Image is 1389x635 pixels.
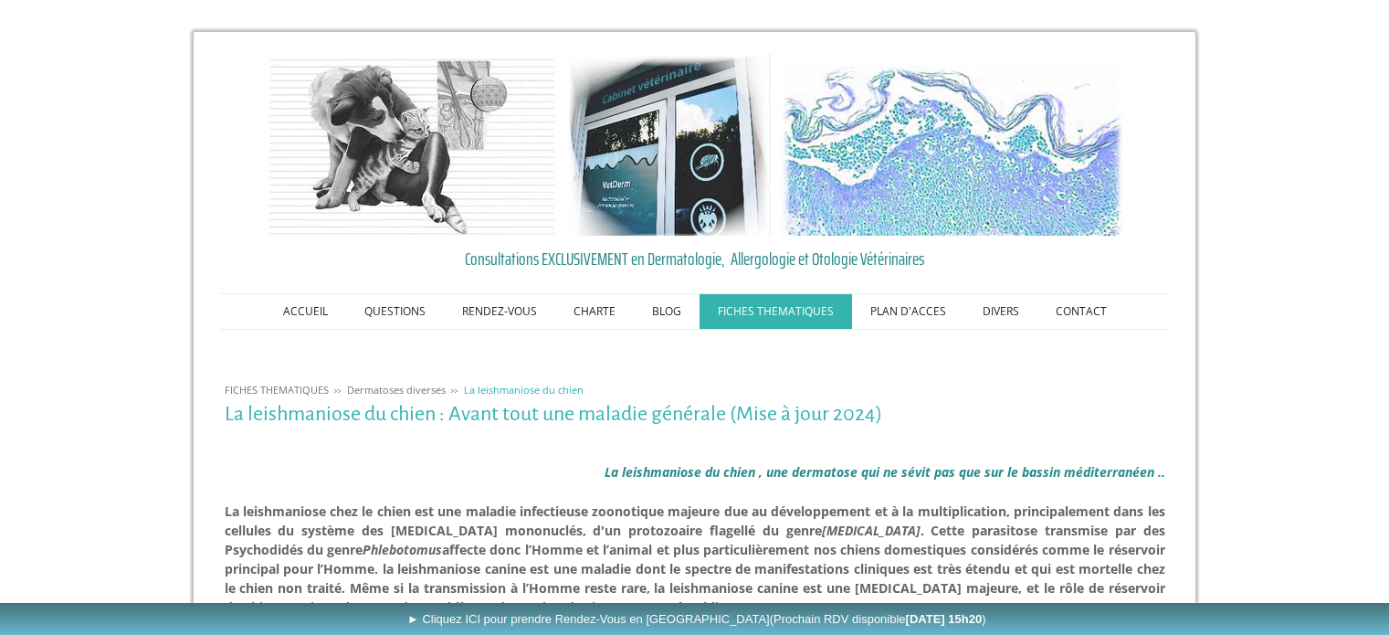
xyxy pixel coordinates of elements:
[347,383,446,397] span: Dermatoses diverses
[342,383,450,397] a: Dermatoses diverses
[363,541,442,558] i: Phlebotomus
[225,503,768,520] span: La leishmaniose chez le chien est une maladie infectieuse zoonotique majeure due au
[225,503,1165,539] span: développement et à la multiplication, principalement dans les cellules du système
[770,612,986,626] span: (Prochain RDV disponible )
[225,560,1165,597] span: manifestations cliniques est très étendu et qui est mortelle chez le chien non traité.
[362,522,964,539] span: des [MEDICAL_DATA] mononuclés, d'un protozoaire flagellé du genre . Cette
[225,383,329,397] span: FICHES THEMATIQUES
[964,294,1037,329] a: DIVERS
[407,612,986,626] span: ► Cliquez ICI pour prendre Rendez-Vous en [GEOGRAPHIC_DATA]
[906,612,983,626] b: [DATE] 15h20
[346,294,444,329] a: QUESTIONS
[350,579,498,597] span: Même si la transmissio
[605,463,1165,481] b: La leishmaniose du chien , une dermatose qui ne sévit pas que sur le bassin méditerranéen ..
[459,383,588,397] a: La leishmaniose du chien
[225,503,1165,616] strong: n à l’Homme reste rare, la leishmaniose canine est une [MEDICAL_DATA] majeure, et le rôle de rése...
[225,245,1165,272] a: Consultations EXCLUSIVEMENT en Dermatologie, Allergologie et Otologie Vétérinaires
[220,383,333,397] a: FICHES THEMATIQUES
[225,403,1165,426] h1: La leishmaniose du chien : Avant tout une maladie générale (Mise à jour 2024)
[634,294,700,329] a: BLOG
[444,294,555,329] a: RENDEZ-VOUS
[852,294,964,329] a: PLAN D'ACCES
[225,522,1165,558] span: parasitose transmise par des Psychodidés du genre affecte donc l’Homme et l’animal et plus partic...
[1037,294,1125,329] a: CONTACT
[225,541,1165,577] span: domestiques considérés comme le réservoir principal pour l’Homme.
[265,294,346,329] a: ACCUEIL
[383,560,751,577] span: la leishmaniose canine est une maladie dont le spectre de
[464,383,584,397] span: La leishmaniose du chien
[822,522,921,539] i: [MEDICAL_DATA]
[555,294,634,329] a: CHARTE
[700,294,852,329] a: FICHES THEMATIQUES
